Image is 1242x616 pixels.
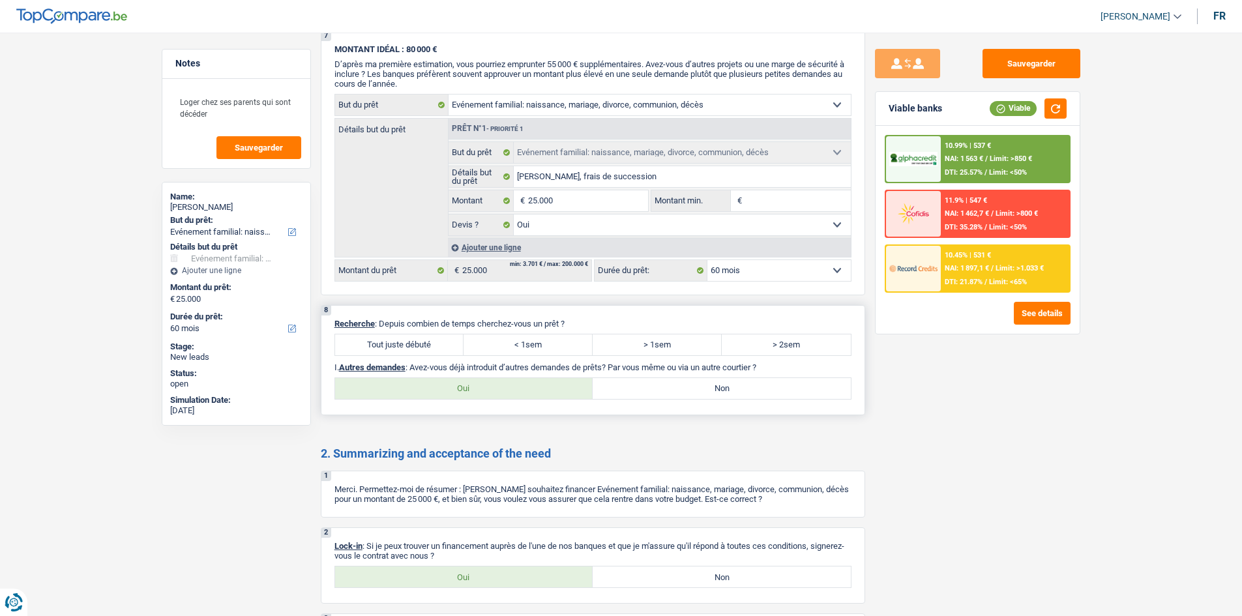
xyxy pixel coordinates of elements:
div: Name: [170,192,303,202]
div: Viable [990,101,1037,115]
span: MONTANT IDÉAL : 80 000 € [334,44,437,54]
span: / [984,168,987,177]
div: Prêt n°1 [449,125,527,133]
label: But du prêt: [170,215,300,226]
p: Merci. Permettez-moi de résumer : [PERSON_NAME] souhaitez financer Evénement familial: naissance,... [334,484,851,504]
span: Recherche [334,319,375,329]
img: AlphaCredit [889,152,938,167]
label: Non [593,566,851,587]
span: € [170,294,175,304]
div: [PERSON_NAME] [170,202,303,213]
div: 1 [321,471,331,481]
div: 2 [321,528,331,538]
label: Durée du prêt: [170,312,300,322]
span: / [991,264,994,272]
a: [PERSON_NAME] [1090,6,1181,27]
span: Limit: <50% [989,223,1027,231]
div: New leads [170,352,303,362]
div: 10.45% | 531 € [945,251,991,259]
span: NAI: 1 563 € [945,154,983,163]
h2: 2. Summarizing and acceptance of the need [321,447,865,461]
div: 11.9% | 547 € [945,196,987,205]
label: > 1sem [593,334,722,355]
span: Lock-in [334,541,362,551]
label: Montant [449,190,514,211]
label: Montant du prêt: [170,282,300,293]
div: Viable banks [889,103,942,114]
h5: Notes [175,58,297,69]
span: Limit: >800 € [996,209,1038,218]
div: Simulation Date: [170,395,303,405]
div: [DATE] [170,405,303,416]
span: € [731,190,745,211]
span: Limit: <65% [989,278,1027,286]
p: : Si je peux trouver un financement auprès de l'une de nos banques et que je m'assure qu'il répon... [334,541,851,561]
span: Sauvegarder [235,143,283,152]
p: I. : Avez-vous déjà introduit d’autres demandes de prêts? Par vous même ou via un autre courtier ? [334,362,851,372]
div: 10.99% | 537 € [945,141,991,150]
label: < 1sem [464,334,593,355]
label: Devis ? [449,214,514,235]
span: € [448,260,462,281]
span: D’après ma première estimation, vous pourriez emprunter 55 000 € supplémentaires. Avez-vous d’aut... [334,59,844,89]
div: Stage: [170,342,303,352]
span: - Priorité 1 [486,125,524,132]
img: TopCompare Logo [16,8,127,24]
img: Cofidis [889,201,938,226]
span: / [991,209,994,218]
label: Montant du prêt [335,260,448,281]
span: NAI: 1 462,7 € [945,209,989,218]
label: Durée du prêt: [595,260,707,281]
button: Sauvegarder [983,49,1080,78]
label: Oui [335,378,593,399]
span: Limit: >850 € [990,154,1032,163]
label: Détails but du prêt [335,119,448,134]
button: See details [1014,302,1071,325]
label: Montant min. [651,190,731,211]
span: / [984,223,987,231]
label: But du prêt [449,142,514,163]
span: Autres demandes [339,362,406,372]
span: DTI: 35.28% [945,223,983,231]
div: open [170,379,303,389]
p: : Depuis combien de temps cherchez-vous un prêt ? [334,319,851,329]
div: Ajouter une ligne [448,238,851,257]
div: Détails but du prêt [170,242,303,252]
button: Sauvegarder [216,136,301,159]
span: / [985,154,988,163]
div: Status: [170,368,303,379]
span: DTI: 25.57% [945,168,983,177]
div: Ajouter une ligne [170,266,303,275]
span: [PERSON_NAME] [1101,11,1170,22]
div: 8 [321,306,331,315]
span: / [984,278,987,286]
label: But du prêt [335,95,449,115]
span: Limit: <50% [989,168,1027,177]
label: Tout juste débuté [335,334,464,355]
div: 7 [321,31,331,41]
span: € [514,190,528,211]
span: NAI: 1 897,1 € [945,264,989,272]
label: > 2sem [722,334,851,355]
div: fr [1213,10,1226,22]
label: Oui [335,566,593,587]
span: Limit: >1.033 € [996,264,1044,272]
span: DTI: 21.87% [945,278,983,286]
label: Détails but du prêt [449,166,514,187]
label: Non [593,378,851,399]
img: Record Credits [889,256,938,280]
div: min: 3.701 € / max: 200.000 € [510,261,588,267]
